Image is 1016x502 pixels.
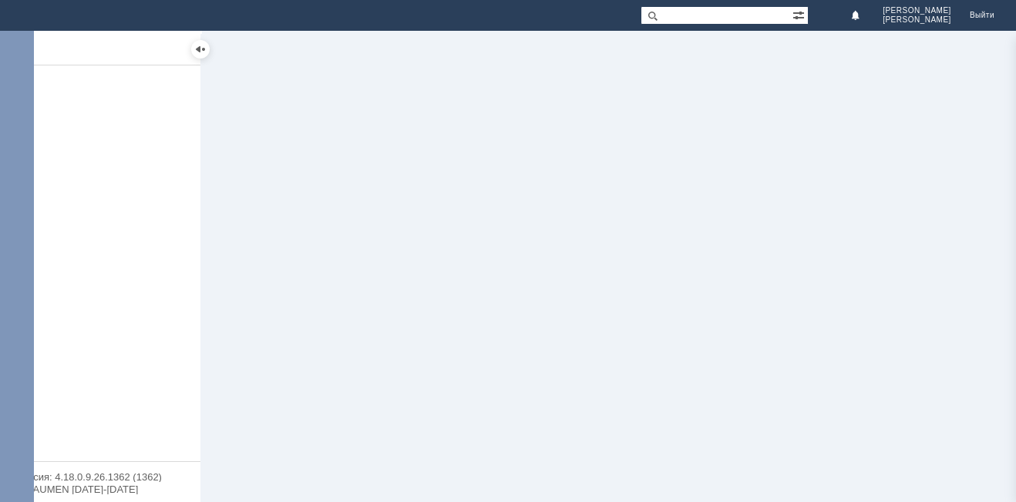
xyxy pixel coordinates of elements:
span: [PERSON_NAME] [883,6,951,15]
div: Скрыть меню [191,40,210,59]
div: © NAUMEN [DATE]-[DATE] [15,484,185,494]
span: Расширенный поиск [792,7,808,22]
span: [PERSON_NAME] [883,15,951,25]
div: Версия: 4.18.0.9.26.1362 (1362) [15,472,185,482]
